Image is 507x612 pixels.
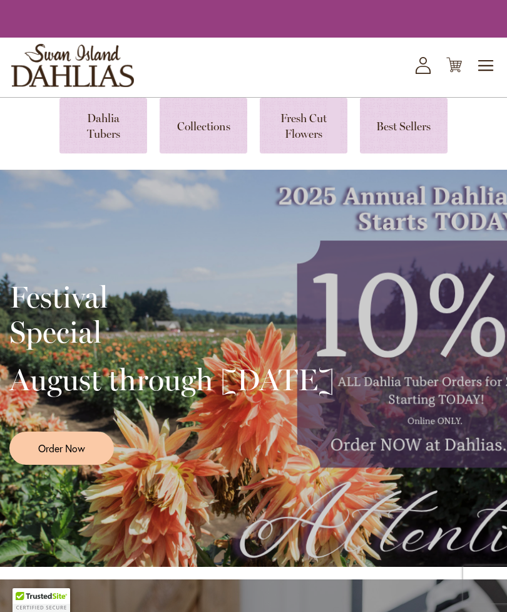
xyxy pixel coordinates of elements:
[38,441,85,455] span: Order Now
[9,362,334,397] h2: August through [DATE]
[9,432,114,465] a: Order Now
[9,279,334,350] h2: Festival Special
[11,44,134,87] a: store logo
